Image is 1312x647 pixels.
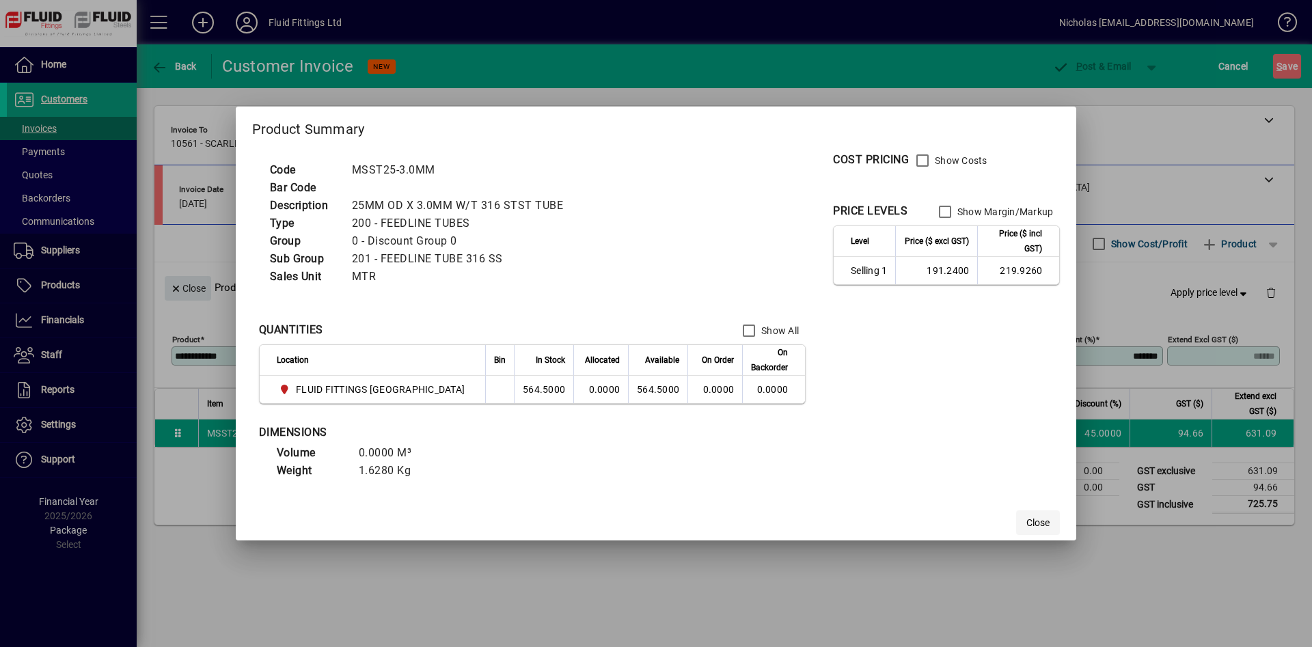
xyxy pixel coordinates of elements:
[905,234,969,249] span: Price ($ excl GST)
[263,268,345,286] td: Sales Unit
[236,107,1077,146] h2: Product Summary
[263,161,345,179] td: Code
[259,322,323,338] div: QUANTITIES
[833,152,909,168] div: COST PRICING
[263,250,345,268] td: Sub Group
[270,462,352,480] td: Weight
[263,232,345,250] td: Group
[1026,516,1050,530] span: Close
[494,353,506,368] span: Bin
[702,353,734,368] span: On Order
[742,376,805,403] td: 0.0000
[851,264,887,277] span: Selling 1
[536,353,565,368] span: In Stock
[986,226,1042,256] span: Price ($ incl GST)
[932,154,987,167] label: Show Costs
[751,345,788,375] span: On Backorder
[895,257,977,284] td: 191.2400
[270,444,352,462] td: Volume
[296,383,465,396] span: FLUID FITTINGS [GEOGRAPHIC_DATA]
[955,205,1054,219] label: Show Margin/Markup
[1016,510,1060,535] button: Close
[263,215,345,232] td: Type
[277,353,309,368] span: Location
[345,268,580,286] td: MTR
[345,197,580,215] td: 25MM OD X 3.0MM W/T 316 STST TUBE
[758,324,799,338] label: Show All
[851,234,869,249] span: Level
[345,161,580,179] td: MSST25-3.0MM
[703,384,735,395] span: 0.0000
[977,257,1059,284] td: 219.9260
[352,444,434,462] td: 0.0000 M³
[277,381,471,398] span: FLUID FITTINGS CHRISTCHURCH
[345,215,580,232] td: 200 - FEEDLINE TUBES
[628,376,687,403] td: 564.5000
[345,232,580,250] td: 0 - Discount Group 0
[352,462,434,480] td: 1.6280 Kg
[585,353,620,368] span: Allocated
[263,197,345,215] td: Description
[514,376,573,403] td: 564.5000
[345,250,580,268] td: 201 - FEEDLINE TUBE 316 SS
[573,376,628,403] td: 0.0000
[645,353,679,368] span: Available
[833,203,907,219] div: PRICE LEVELS
[259,424,601,441] div: DIMENSIONS
[263,179,345,197] td: Bar Code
